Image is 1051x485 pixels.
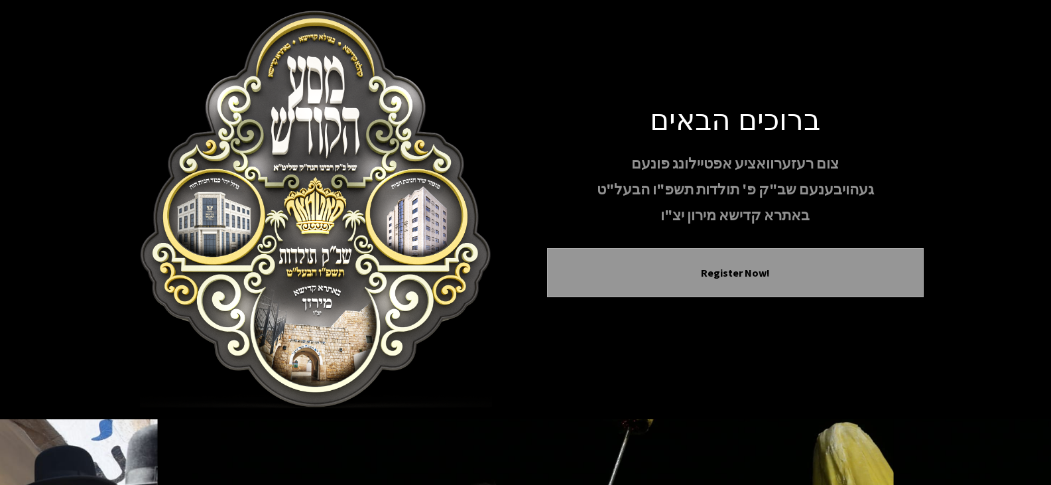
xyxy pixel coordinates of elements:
p: באתרא קדישא מירון יצ"ו [547,204,924,227]
p: געהויבענעם שב"ק פ' תולדות תשפ"ו הבעל"ט [547,178,924,201]
h1: ברוכים הבאים [547,101,924,136]
button: Register Now! [564,265,907,281]
img: Meron Toldos Logo [128,11,505,409]
p: צום רעזערוואציע אפטיילונג פונעם [547,152,924,175]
